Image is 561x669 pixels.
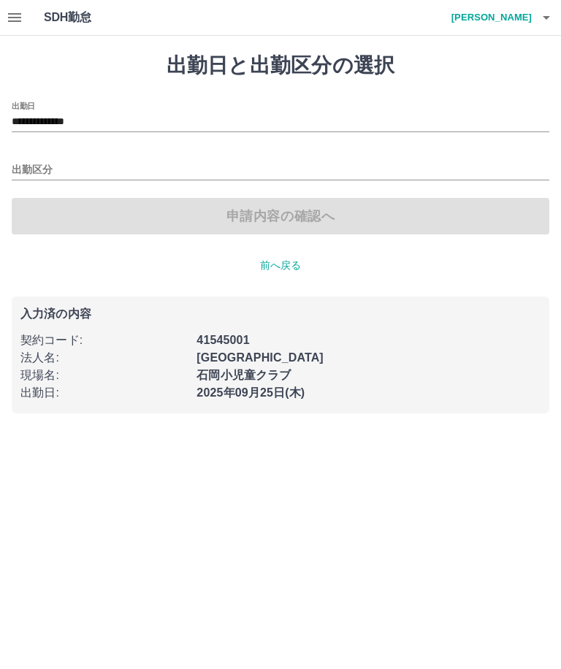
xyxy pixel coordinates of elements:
[20,349,188,367] p: 法人名 :
[196,334,249,346] b: 41545001
[20,384,188,402] p: 出勤日 :
[12,258,549,273] p: 前へ戻る
[196,351,324,364] b: [GEOGRAPHIC_DATA]
[12,100,35,111] label: 出勤日
[20,332,188,349] p: 契約コード :
[20,367,188,384] p: 現場名 :
[12,53,549,78] h1: 出勤日と出勤区分の選択
[196,386,305,399] b: 2025年09月25日(木)
[196,369,291,381] b: 石岡小児童クラブ
[20,308,541,320] p: 入力済の内容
